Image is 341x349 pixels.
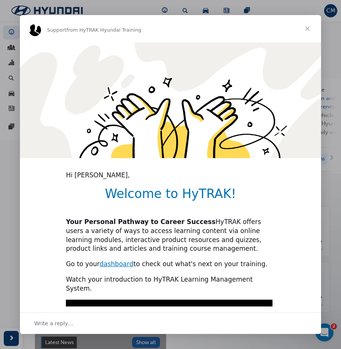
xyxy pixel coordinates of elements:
[66,171,275,180] div: Hi [PERSON_NAME],
[66,186,275,206] h1: Welcome to HyTRAK!
[66,275,275,293] div: Watch your introduction to HyTRAK Learning Management System.
[66,260,275,269] div: Go to your to check out what's next on your training.
[47,27,66,33] span: Support
[20,312,321,334] div: Open conversation and reply
[34,319,73,328] span: Write a reply…
[294,15,321,42] span: Close
[66,218,275,253] div: HyTRAK offers users a variety of ways to access learning content via online learning modules, int...
[66,27,141,33] span: from HyTRAK Hyundai Training
[100,260,134,268] a: dashboard
[29,24,41,36] img: Profile image for Support
[66,218,215,226] b: Your Personal Pathway to Career Success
